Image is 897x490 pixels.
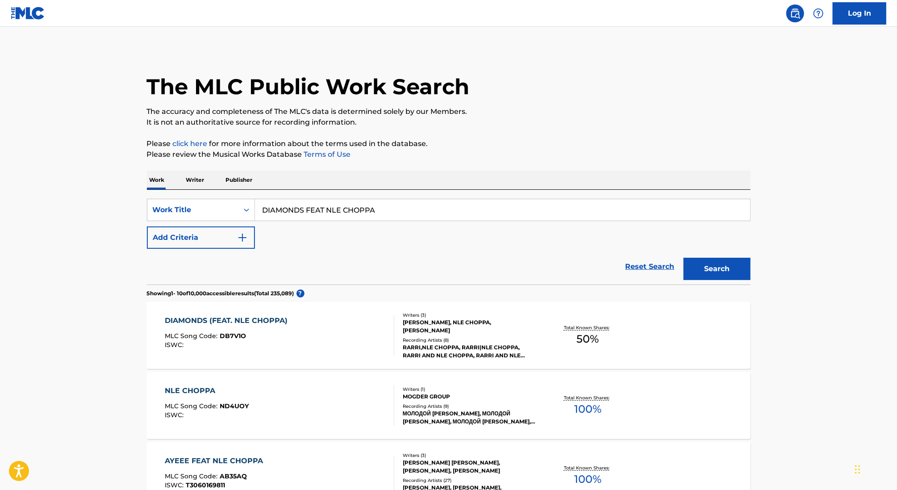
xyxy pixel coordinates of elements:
div: [PERSON_NAME], NLE CHOPPA, [PERSON_NAME] [403,318,538,335]
p: Writer [184,171,207,189]
span: MLC Song Code : [165,402,220,410]
div: MOGDER GROUP [403,393,538,401]
div: Work Title [153,205,233,215]
div: Writers ( 1 ) [403,386,538,393]
div: Writers ( 3 ) [403,312,538,318]
div: NLE CHOPPA [165,385,249,396]
span: T3060169811 [186,481,225,489]
a: Log In [833,2,886,25]
span: AB35AQ [220,472,247,480]
img: MLC Logo [11,7,45,20]
a: Terms of Use [302,150,351,159]
div: AYEEE FEAT NLE CHOPPA [165,456,267,466]
a: NLE CHOPPAMLC Song Code:ND4UOYISWC:Writers (1)MOGDER GROUPRecording Artists (9)МОЛОДОЙ [PERSON_NA... [147,372,751,439]
div: МОЛОДОЙ [PERSON_NAME], МОЛОДОЙ [PERSON_NAME], МОЛОДОЙ [PERSON_NAME], МОЛОДОЙ [PERSON_NAME], МОЛОД... [403,410,538,426]
span: 100 % [574,471,601,487]
div: Help [809,4,827,22]
div: Drag [855,456,860,483]
p: Showing 1 - 10 of 10,000 accessible results (Total 235,089 ) [147,289,294,297]
p: Total Known Shares: [564,465,612,471]
p: Work [147,171,167,189]
span: ISWC : [165,481,186,489]
span: 50 % [576,331,599,347]
div: [PERSON_NAME] [PERSON_NAME], [PERSON_NAME], [PERSON_NAME] [403,459,538,475]
p: Total Known Shares: [564,394,612,401]
button: Add Criteria [147,226,255,249]
div: Recording Artists ( 9 ) [403,403,538,410]
span: ISWC : [165,341,186,349]
span: DB7V1O [220,332,246,340]
button: Search [684,258,751,280]
a: click here [173,139,208,148]
img: 9d2ae6d4665cec9f34b9.svg [237,232,248,243]
p: Total Known Shares: [564,324,612,331]
div: Recording Artists ( 8 ) [403,337,538,343]
a: Reset Search [621,257,679,276]
form: Search Form [147,199,751,285]
a: Public Search [786,4,804,22]
p: The accuracy and completeness of The MLC's data is determined solely by our Members. [147,106,751,117]
span: ND4UOY [220,402,249,410]
h1: The MLC Public Work Search [147,73,470,100]
p: Please for more information about the terms used in the database. [147,138,751,149]
div: DIAMONDS (FEAT. NLE CHOPPA) [165,315,292,326]
img: search [790,8,801,19]
p: It is not an authoritative source for recording information. [147,117,751,128]
div: Writers ( 3 ) [403,452,538,459]
p: Publisher [223,171,255,189]
img: help [813,8,824,19]
a: DIAMONDS (FEAT. NLE CHOPPA)MLC Song Code:DB7V1OISWC:Writers (3)[PERSON_NAME], NLE CHOPPA, [PERSON... [147,302,751,369]
span: ? [296,289,305,297]
div: Recording Artists ( 27 ) [403,477,538,484]
p: Please review the Musical Works Database [147,149,751,160]
span: MLC Song Code : [165,472,220,480]
span: ISWC : [165,411,186,419]
div: RARRI,NLE CHOPPA, RARRI|NLE CHOPPA, RARRI AND NLE CHOPPA, RARRI AND NLE CHOPPA, [GEOGRAPHIC_DATA] [403,343,538,360]
span: MLC Song Code : [165,332,220,340]
iframe: Chat Widget [852,447,897,490]
span: 100 % [574,401,601,417]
